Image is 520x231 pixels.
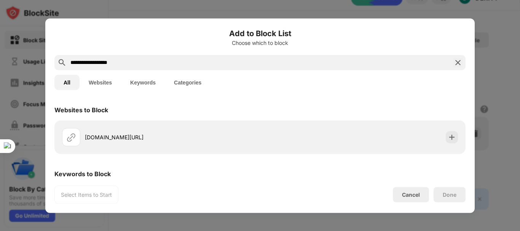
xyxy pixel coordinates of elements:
button: Categories [165,75,211,90]
div: Keywords to Block [54,170,111,177]
div: Select Items to Start [61,191,112,198]
button: Websites [80,75,121,90]
img: search.svg [57,58,67,67]
div: Cancel [402,191,420,198]
div: Websites to Block [54,106,108,113]
button: All [54,75,80,90]
div: [DOMAIN_NAME][URL] [85,133,260,141]
div: Choose which to block [54,40,466,46]
button: Keywords [121,75,165,90]
img: search-close [453,58,463,67]
h6: Add to Block List [54,27,466,39]
img: url.svg [67,132,76,142]
div: Done [443,191,456,198]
